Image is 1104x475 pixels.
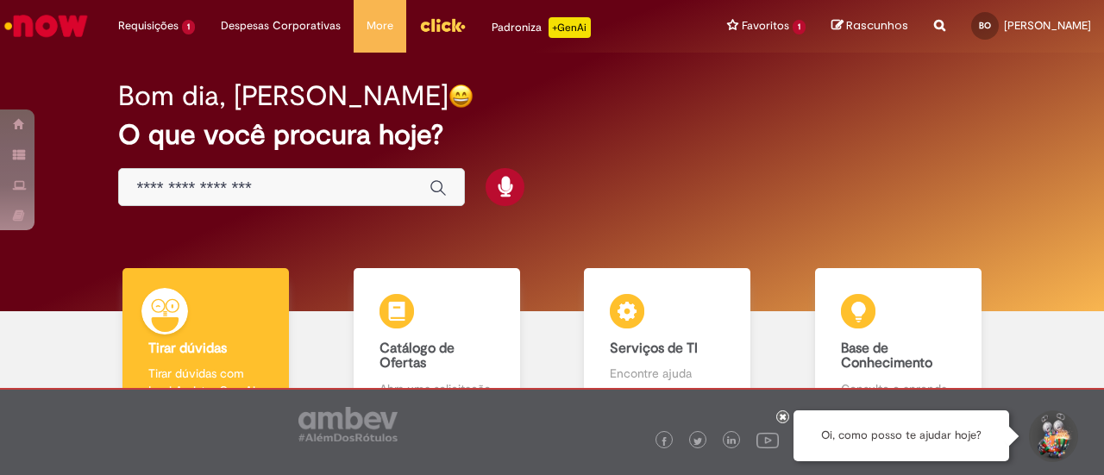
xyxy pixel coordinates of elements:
a: Base de Conhecimento Consulte e aprenda [783,268,1014,417]
img: click_logo_yellow_360x200.png [419,12,466,38]
img: happy-face.png [448,84,474,109]
p: +GenAi [549,17,591,38]
a: Tirar dúvidas Tirar dúvidas com Lupi Assist e Gen Ai [91,268,322,417]
a: Serviços de TI Encontre ajuda [552,268,783,417]
span: BO [979,20,991,31]
img: logo_footer_facebook.png [660,437,668,446]
img: ServiceNow [2,9,91,43]
img: logo_footer_ambev_rotulo_gray.png [298,407,398,441]
span: [PERSON_NAME] [1004,18,1091,33]
button: Iniciar Conversa de Suporte [1026,410,1078,462]
b: Tirar dúvidas [148,340,227,357]
p: Tirar dúvidas com Lupi Assist e Gen Ai [148,365,263,399]
span: 1 [182,20,195,34]
a: Rascunhos [831,18,908,34]
span: Despesas Corporativas [221,17,341,34]
div: Oi, como posso te ajudar hoje? [793,410,1009,461]
span: Favoritos [742,17,789,34]
h2: Bom dia, [PERSON_NAME] [118,81,448,111]
span: Rascunhos [846,17,908,34]
img: logo_footer_linkedin.png [727,436,736,447]
b: Base de Conhecimento [841,340,932,372]
b: Catálogo de Ofertas [379,340,455,372]
a: Catálogo de Ofertas Abra uma solicitação [322,268,553,417]
p: Abra uma solicitação [379,380,494,397]
img: logo_footer_youtube.png [756,428,779,451]
p: Encontre ajuda [610,365,724,382]
b: Serviços de TI [610,340,698,357]
span: 1 [793,20,806,34]
div: Padroniza [492,17,591,38]
p: Consulte e aprenda [841,380,956,397]
span: Requisições [118,17,179,34]
span: More [367,17,393,34]
img: logo_footer_twitter.png [693,437,702,446]
h2: O que você procura hoje? [118,120,985,150]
